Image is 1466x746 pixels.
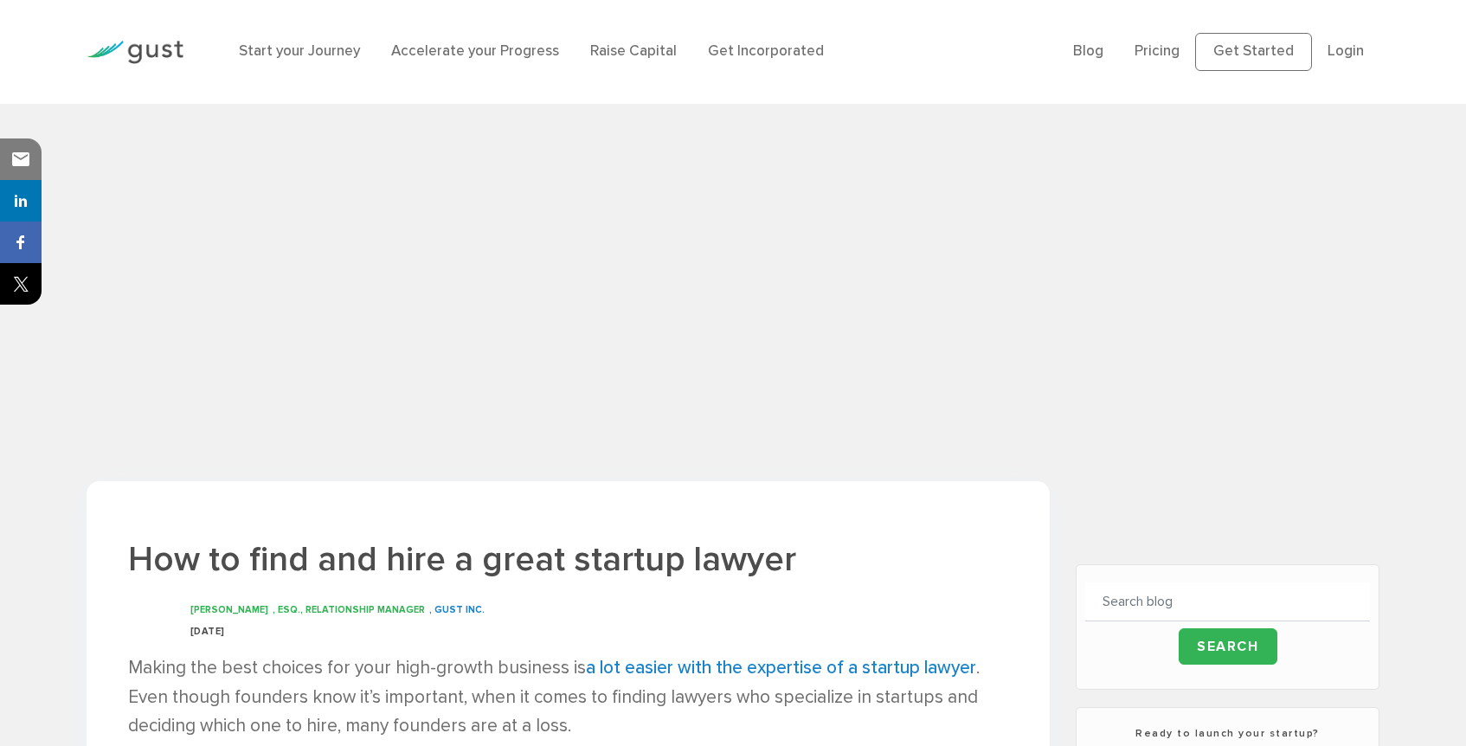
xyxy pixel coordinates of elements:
[429,604,485,615] span: , GUST INC.
[190,604,268,615] span: [PERSON_NAME]
[1073,42,1103,60] a: Blog
[128,537,1008,582] h1: How to find and hire a great startup lawyer
[708,42,824,60] a: Get Incorporated
[586,657,976,678] a: a lot easier with the expertise of a startup lawyer
[1135,42,1180,60] a: Pricing
[1085,582,1370,621] input: Search blog
[273,604,425,615] span: , ESQ., RELATIONSHIP MANAGER
[1328,42,1364,60] a: Login
[1179,628,1277,665] input: Search
[239,42,360,60] a: Start your Journey
[190,626,225,637] span: [DATE]
[87,41,183,64] img: Gust Logo
[590,42,677,60] a: Raise Capital
[128,653,1008,741] p: Making the best choices for your high-growth business is . Even though founders know it’s importa...
[1085,725,1370,741] h3: Ready to launch your startup?
[391,42,559,60] a: Accelerate your Progress
[1195,33,1312,71] a: Get Started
